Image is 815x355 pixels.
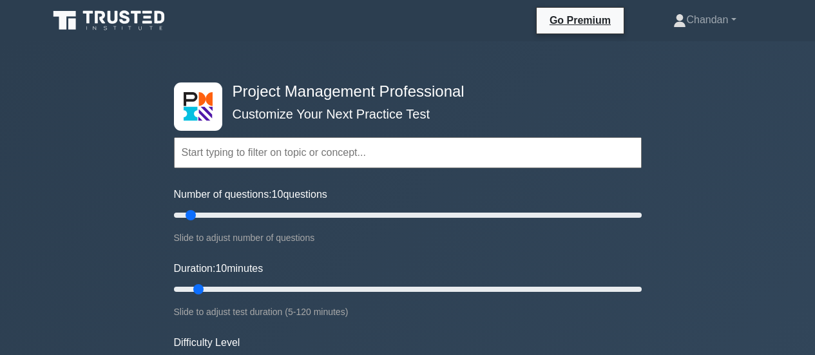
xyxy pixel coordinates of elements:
[174,137,642,168] input: Start typing to filter on topic or concept...
[227,82,579,101] h4: Project Management Professional
[174,304,642,320] div: Slide to adjust test duration (5-120 minutes)
[542,12,618,28] a: Go Premium
[215,263,227,274] span: 10
[174,187,327,202] label: Number of questions: questions
[174,261,264,276] label: Duration: minutes
[174,335,240,350] label: Difficulty Level
[642,7,767,33] a: Chandan
[174,230,642,245] div: Slide to adjust number of questions
[272,189,283,200] span: 10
